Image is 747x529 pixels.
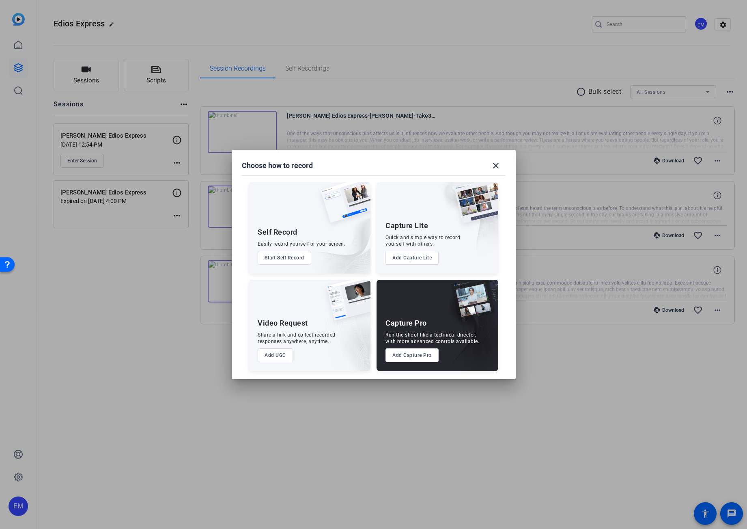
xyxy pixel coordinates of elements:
button: Add Capture Pro [385,348,439,362]
img: ugc-content.png [320,280,370,329]
button: Add Capture Lite [385,251,439,265]
img: capture-lite.png [448,182,498,232]
div: Share a link and collect recorded responses anywhere, anytime. [258,332,336,345]
mat-icon: close [491,161,501,171]
img: embarkstudio-capture-lite.png [426,182,498,263]
button: Start Self Record [258,251,311,265]
div: Self Record [258,227,297,237]
img: embarkstudio-capture-pro.png [438,290,498,371]
div: Video Request [258,318,308,328]
h1: Choose how to record [242,161,313,171]
div: Capture Pro [385,318,427,328]
img: self-record.png [314,182,370,231]
img: embarkstudio-ugc-content.png [323,305,370,371]
div: Run the shoot like a technical director, with more advanced controls available. [385,332,479,345]
button: Add UGC [258,348,293,362]
img: embarkstudio-self-record.png [300,200,370,274]
img: capture-pro.png [445,280,498,329]
div: Capture Lite [385,221,428,231]
div: Easily record yourself or your screen. [258,241,345,247]
div: Quick and simple way to record yourself with others. [385,234,460,247]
